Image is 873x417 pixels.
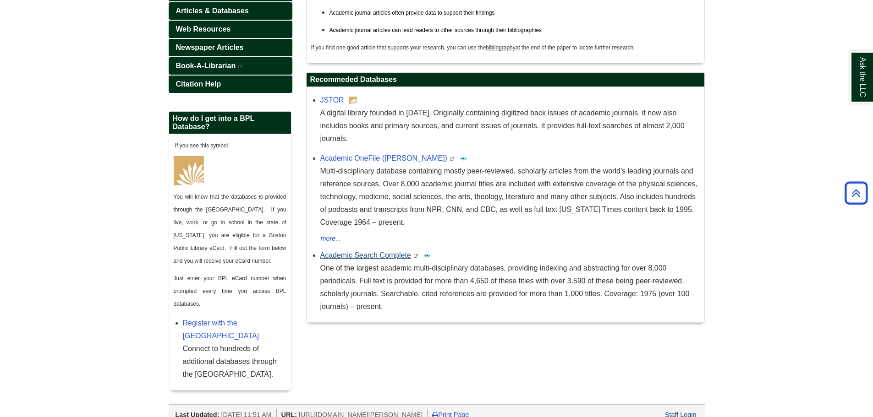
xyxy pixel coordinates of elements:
[329,10,495,16] span: Academic journal articles often provide data to support their findings
[169,76,292,93] a: Citation Help
[169,112,291,134] h2: How do I get into a BPL Database?
[320,107,700,145] div: A digital library founded in [DATE]. Originally containing digitized back issues of academic jour...
[486,44,516,51] span: bibliography
[169,39,292,56] a: Newspaper Articles
[311,44,635,51] span: If you find one good article that supports your research, you can use the at the end of the paper...
[176,25,231,33] span: Web Resources
[183,319,259,340] a: Register with the [GEOGRAPHIC_DATA]
[349,97,357,104] img: Boston Public Library
[320,165,700,229] p: Multi-disciplinary database containing mostly peer-reviewed, scholarly articles from the world's ...
[460,155,467,162] img: Peer Reviewed
[320,233,342,244] button: more...
[176,62,236,70] span: Book-A-Librarian
[176,7,249,15] span: Articles & Databases
[174,194,286,264] span: You will know that the databases is provided through the [GEOGRAPHIC_DATA]. If you live, work, or...
[174,156,204,185] img: Boston Public Library Logo
[320,154,447,162] a: Academic OneFile ([PERSON_NAME])
[169,21,292,38] a: Web Resources
[176,80,221,88] span: Citation Help
[320,262,700,313] p: One of the largest academic multi-disciplinary databases, providing indexing and abstracting for ...
[413,254,418,258] i: This link opens in a new window
[174,275,286,307] span: Just enter your BPL eCard number when prompted every time you access BPL databases.
[329,27,542,33] span: Academic journal articles can lead readers to other sources through their bibliographies
[169,57,292,75] a: Book-A-Librarian
[841,187,871,199] a: Back to Top
[320,96,344,104] a: JSTOR
[307,73,704,87] h2: Recommeded Databases
[238,65,243,69] i: This link opens in a new window
[183,342,286,381] div: Connect to hundreds of additional databases through the [GEOGRAPHIC_DATA].
[169,2,292,20] a: Articles & Databases
[449,157,455,161] i: This link opens in a new window
[320,251,411,259] a: Academic Search Complete
[174,142,228,149] span: If you see this symbol
[423,252,431,259] img: Peer Reviewed
[176,43,244,51] span: Newspaper Articles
